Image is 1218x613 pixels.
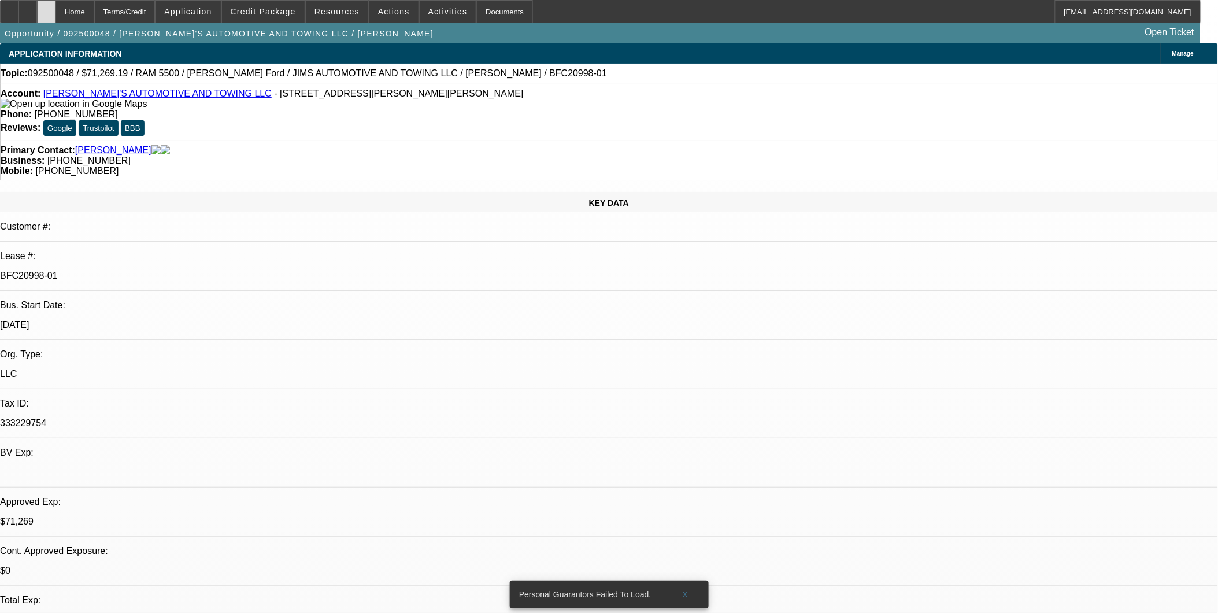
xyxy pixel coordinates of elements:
[28,68,607,79] span: 092500048 / $71,269.19 / RAM 5500 / [PERSON_NAME] Ford / JIMS AUTOMOTIVE AND TOWING LLC / [PERSON...
[43,120,76,136] button: Google
[306,1,368,23] button: Resources
[231,7,296,16] span: Credit Package
[369,1,419,23] button: Actions
[156,1,220,23] button: Application
[378,7,410,16] span: Actions
[667,584,704,605] button: X
[151,145,161,156] img: facebook-icon.png
[222,1,305,23] button: Credit Package
[164,7,212,16] span: Application
[428,7,468,16] span: Activities
[314,7,360,16] span: Resources
[274,88,523,98] span: - [STREET_ADDRESS][PERSON_NAME][PERSON_NAME]
[1,99,147,109] img: Open up location in Google Maps
[589,198,629,208] span: KEY DATA
[682,590,688,599] span: X
[9,49,121,58] span: APPLICATION INFORMATION
[1,123,40,132] strong: Reviews:
[1141,23,1199,42] a: Open Ticket
[43,88,272,98] a: [PERSON_NAME]'S AUTOMOTIVE AND TOWING LLC
[47,156,131,165] span: [PHONE_NUMBER]
[1172,50,1194,57] span: Manage
[1,88,40,98] strong: Account:
[1,99,147,109] a: View Google Maps
[79,120,118,136] button: Trustpilot
[1,166,33,176] strong: Mobile:
[35,109,118,119] span: [PHONE_NUMBER]
[1,145,75,156] strong: Primary Contact:
[75,145,151,156] a: [PERSON_NAME]
[1,109,32,119] strong: Phone:
[1,156,45,165] strong: Business:
[121,120,145,136] button: BBB
[161,145,170,156] img: linkedin-icon.png
[1,68,28,79] strong: Topic:
[510,581,667,608] div: Personal Guarantors Failed To Load.
[35,166,119,176] span: [PHONE_NUMBER]
[420,1,476,23] button: Activities
[5,29,434,38] span: Opportunity / 092500048 / [PERSON_NAME]'S AUTOMOTIVE AND TOWING LLC / [PERSON_NAME]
